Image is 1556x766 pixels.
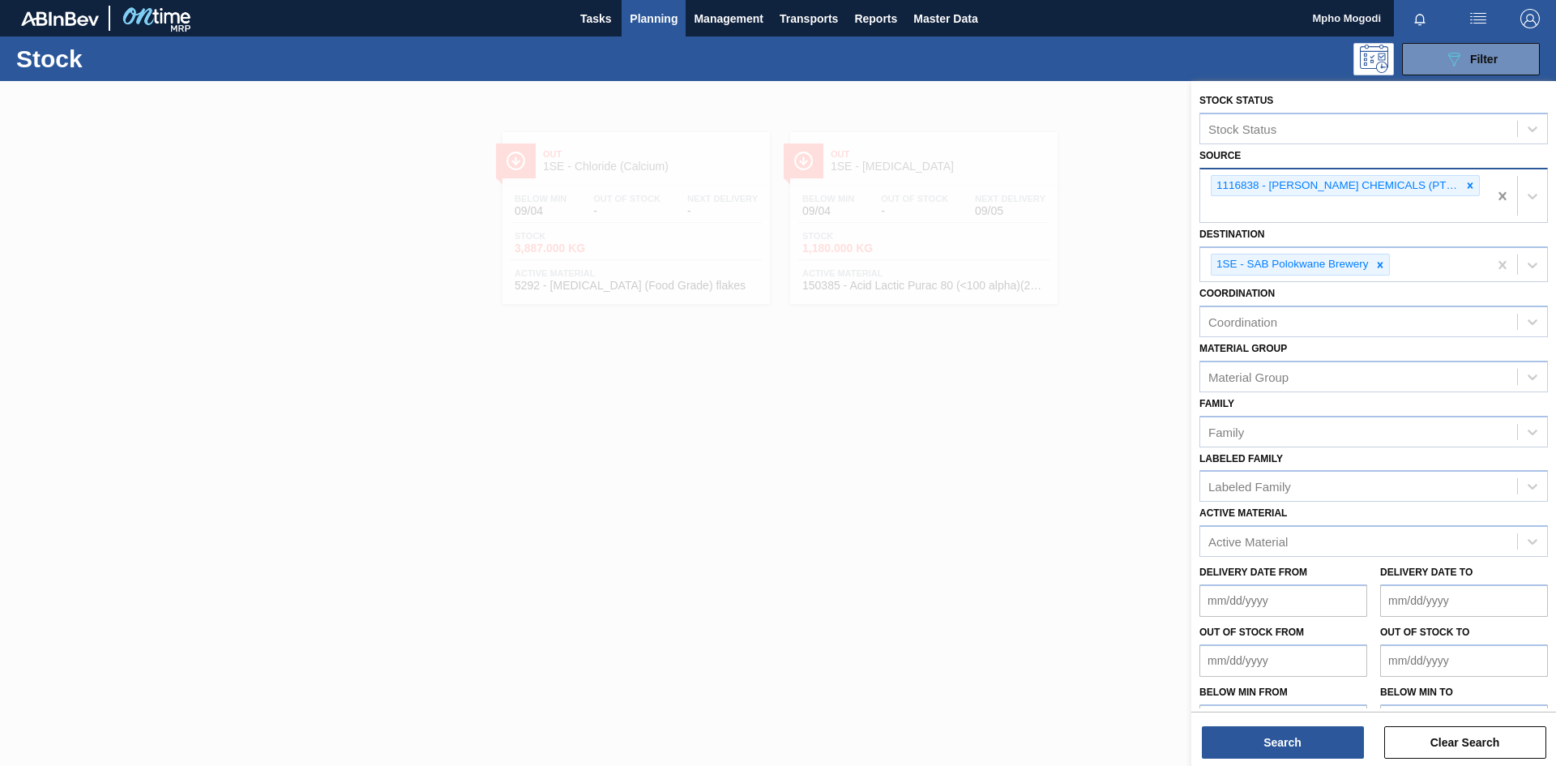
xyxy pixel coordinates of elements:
input: mm/dd/yyyy [1380,584,1548,617]
input: mm/dd/yyyy [1380,704,1548,737]
h1: Stock [16,49,259,68]
img: TNhmsLtSVTkK8tSr43FrP2fwEKptu5GPRR3wAAAABJRU5ErkJggg== [21,11,99,26]
div: Stock Status [1208,122,1276,135]
input: mm/dd/yyyy [1199,584,1367,617]
div: Active Material [1208,535,1288,549]
label: Active Material [1199,507,1287,519]
label: Below Min from [1199,687,1288,698]
span: Reports [854,9,897,28]
img: userActions [1468,9,1488,28]
div: 1SE - SAB Polokwane Brewery [1212,255,1371,275]
div: 1116838 - [PERSON_NAME] CHEMICALS (PTY) LTD [1212,176,1461,196]
input: mm/dd/yyyy [1380,644,1548,677]
label: Coordination [1199,288,1275,299]
label: Labeled Family [1199,453,1283,464]
div: Material Group [1208,370,1289,383]
div: Programming: no user selected [1353,43,1394,75]
label: Stock Status [1199,95,1273,106]
label: Family [1199,398,1234,409]
label: Out of Stock to [1380,627,1469,638]
input: mm/dd/yyyy [1199,644,1367,677]
label: Destination [1199,229,1264,240]
div: Coordination [1208,315,1277,328]
div: Family [1208,425,1244,439]
img: Logout [1520,9,1540,28]
input: mm/dd/yyyy [1199,704,1367,737]
span: Master Data [913,9,977,28]
label: Material Group [1199,343,1287,354]
span: Management [694,9,763,28]
label: Below Min to [1380,687,1453,698]
span: Planning [630,9,678,28]
label: Delivery Date from [1199,567,1307,578]
label: Out of Stock from [1199,627,1304,638]
button: Filter [1402,43,1540,75]
span: Filter [1470,53,1498,66]
div: Labeled Family [1208,480,1291,494]
button: Notifications [1394,7,1446,30]
label: Delivery Date to [1380,567,1473,578]
span: Tasks [578,9,613,28]
label: Source [1199,150,1241,161]
span: Transports [780,9,838,28]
